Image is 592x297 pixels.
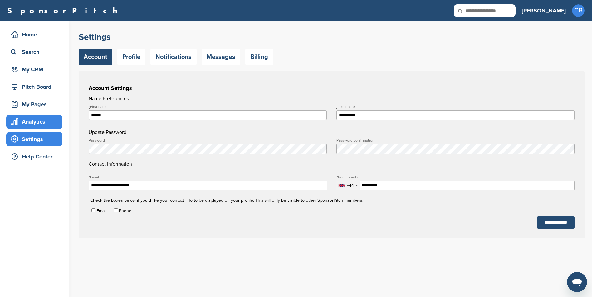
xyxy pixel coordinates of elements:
abbr: required [89,105,90,109]
a: My CRM [6,62,62,77]
div: Help Center [9,151,62,162]
label: Password [89,139,327,142]
a: Billing [245,49,273,65]
div: Home [9,29,62,40]
a: Pitch Board [6,80,62,94]
a: Notifications [150,49,197,65]
label: Phone number [336,175,575,179]
a: SponsorPitch [7,7,121,15]
div: My CRM [9,64,62,75]
div: Search [9,46,62,58]
h2: Settings [79,31,585,43]
div: +44 [347,183,354,188]
div: Analytics [9,116,62,127]
a: Home [6,27,62,42]
h3: Account Settings [89,84,575,92]
a: Messages [202,49,240,65]
div: Settings [9,134,62,145]
a: Settings [6,132,62,146]
a: [PERSON_NAME] [522,4,566,17]
label: Password confirmation [336,139,575,142]
label: Email [96,208,106,214]
a: Analytics [6,115,62,129]
a: Help Center [6,149,62,164]
abbr: required [336,105,338,109]
div: Pitch Board [9,81,62,92]
label: Email [89,175,327,179]
a: Profile [117,49,145,65]
label: Last name [336,105,575,109]
iframe: Button to launch messaging window [567,272,587,292]
span: CB [572,4,585,17]
h3: [PERSON_NAME] [522,6,566,15]
h4: Update Password [89,129,575,136]
h4: Name Preferences [89,95,575,102]
h4: Contact Information [89,139,575,168]
a: Search [6,45,62,59]
div: My Pages [9,99,62,110]
label: First name [89,105,327,109]
label: Phone [119,208,131,214]
abbr: required [89,175,90,179]
a: My Pages [6,97,62,111]
a: Account [79,49,112,65]
div: Selected country [336,181,360,190]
